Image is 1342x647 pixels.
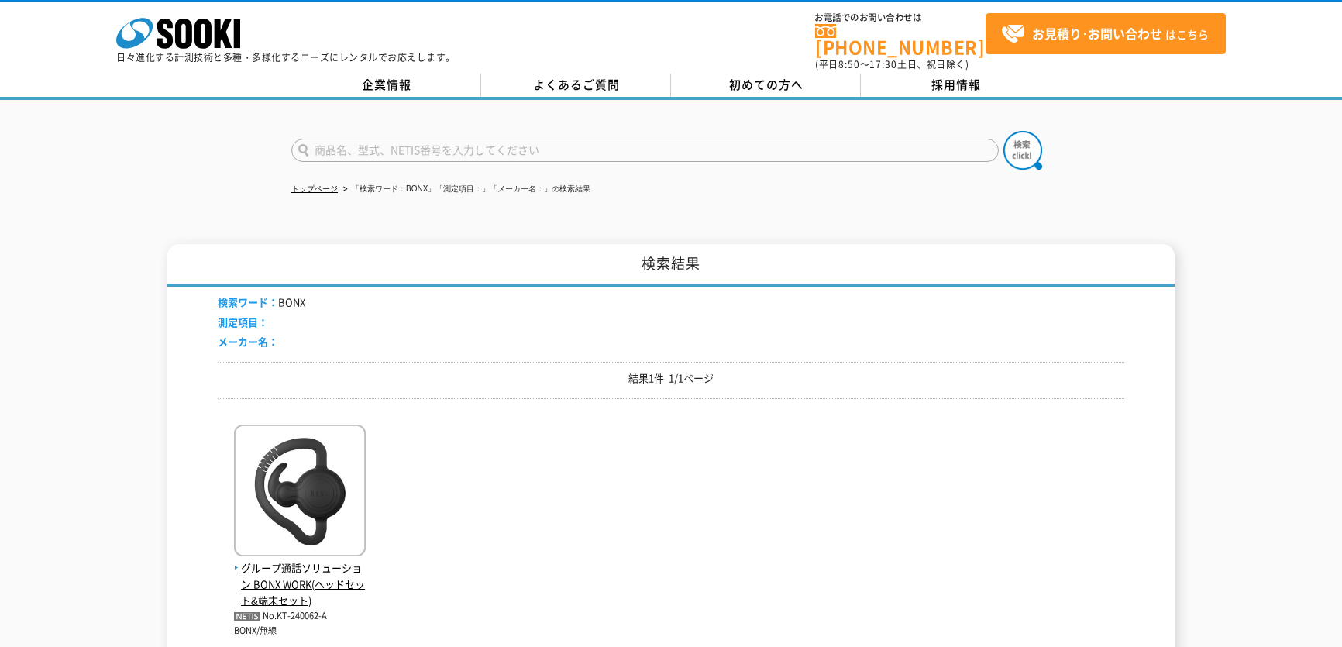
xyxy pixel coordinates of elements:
span: 検索ワード： [218,294,278,309]
a: お見積り･お問い合わせはこちら [986,13,1226,54]
p: 日々進化する計測技術と多種・多様化するニーズにレンタルでお応えします。 [116,53,456,62]
span: 測定項目： [218,315,268,329]
a: [PHONE_NUMBER] [815,24,986,56]
p: BONX/無線 [234,625,366,638]
span: (平日 ～ 土日、祝日除く) [815,57,969,71]
img: btn_search.png [1003,131,1042,170]
a: よくあるご質問 [481,74,671,97]
span: 8:50 [838,57,860,71]
span: グループ通話ソリューション BONX WORK(ヘッドセット&端末セット) [234,560,366,608]
li: BONX [218,294,305,311]
span: メーカー名： [218,334,278,349]
h1: 検索結果 [167,244,1175,287]
strong: お見積り･お問い合わせ [1032,24,1162,43]
a: 初めての方へ [671,74,861,97]
a: グループ通話ソリューション BONX WORK(ヘッドセット&端末セット) [234,544,366,608]
span: 初めての方へ [729,76,803,93]
a: トップページ [291,184,338,193]
span: はこちら [1001,22,1209,46]
img: BONX WORK(ヘッドセット&端末セット) [234,425,366,560]
a: 採用情報 [861,74,1051,97]
a: 企業情報 [291,74,481,97]
p: 結果1件 1/1ページ [218,370,1124,387]
span: お電話でのお問い合わせは [815,13,986,22]
input: 商品名、型式、NETIS番号を入力してください [291,139,999,162]
li: 「検索ワード：BONX」「測定項目：」「メーカー名：」の検索結果 [340,181,590,198]
p: No.KT-240062-A [234,608,366,625]
span: 17:30 [869,57,897,71]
